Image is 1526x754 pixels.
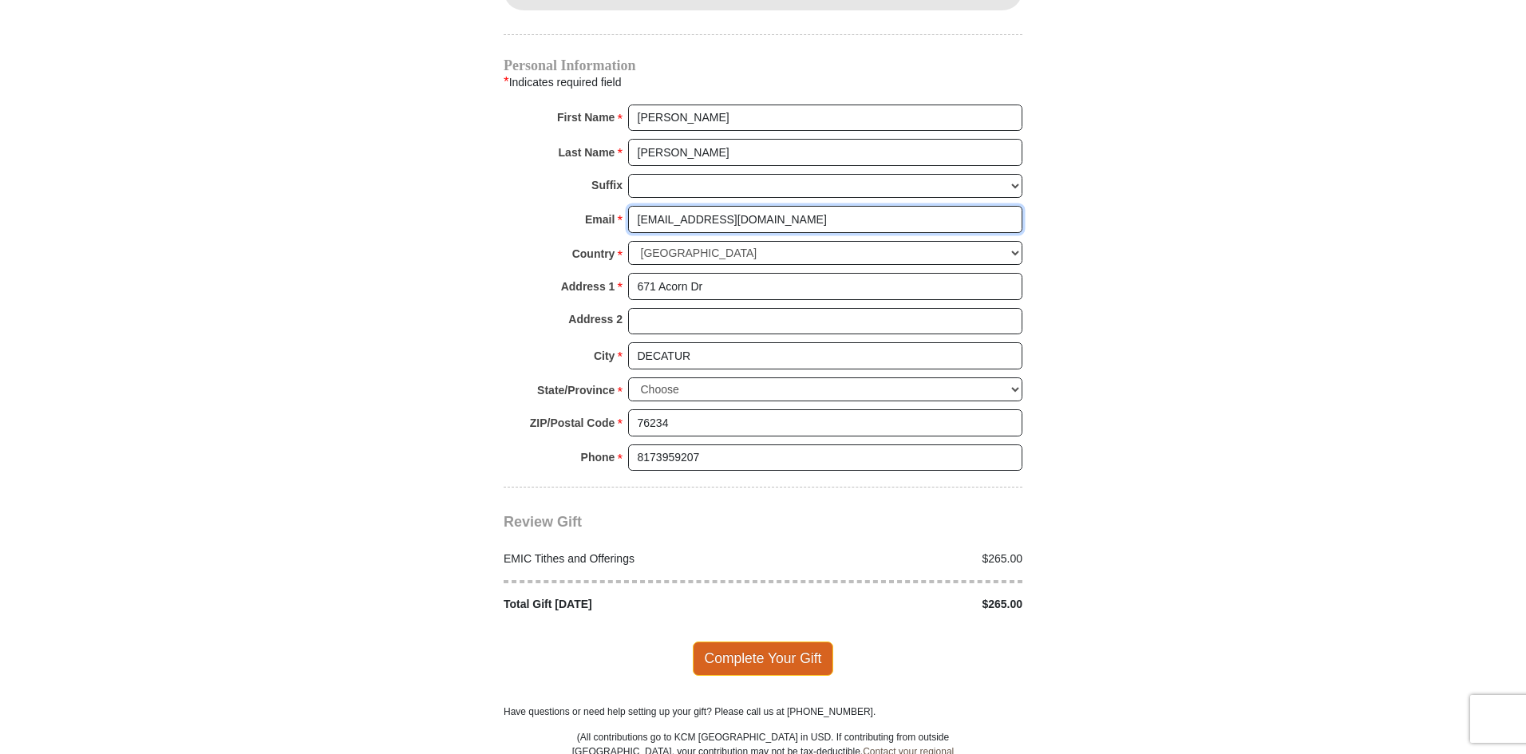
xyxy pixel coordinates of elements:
[504,72,1022,93] div: Indicates required field
[504,514,582,530] span: Review Gift
[585,208,615,231] strong: Email
[496,596,764,613] div: Total Gift [DATE]
[537,379,615,401] strong: State/Province
[572,243,615,265] strong: Country
[561,275,615,298] strong: Address 1
[581,446,615,468] strong: Phone
[568,308,623,330] strong: Address 2
[530,412,615,434] strong: ZIP/Postal Code
[496,551,764,567] div: EMIC Tithes and Offerings
[763,551,1031,567] div: $265.00
[763,596,1031,613] div: $265.00
[504,59,1022,72] h4: Personal Information
[594,345,615,367] strong: City
[557,106,615,128] strong: First Name
[504,705,1022,719] p: Have questions or need help setting up your gift? Please call us at [PHONE_NUMBER].
[591,174,623,196] strong: Suffix
[693,641,834,675] span: Complete Your Gift
[559,141,615,164] strong: Last Name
